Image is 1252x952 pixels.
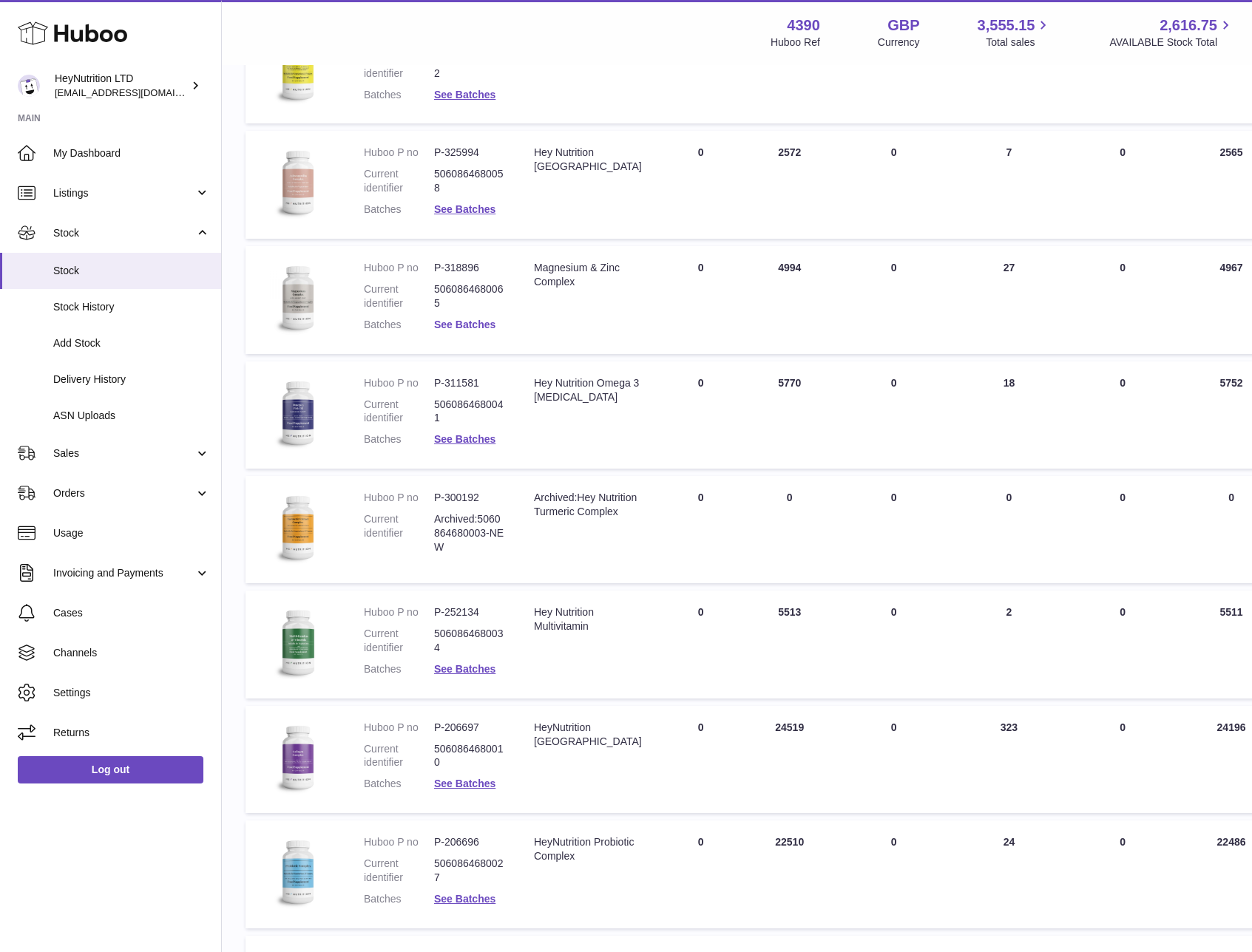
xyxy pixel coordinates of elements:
[260,835,334,909] img: product image
[53,264,210,278] span: Stock
[834,246,954,354] td: 0
[534,376,642,404] div: Hey Nutrition Omega 3 [MEDICAL_DATA]
[364,857,434,885] dt: Current identifier
[657,361,745,469] td: 0
[53,409,210,423] span: ASN Uploads
[53,646,210,660] span: Channels
[434,721,504,735] dd: P-206697
[434,261,504,275] dd: P-318896
[657,591,745,698] td: 0
[364,777,434,791] dt: Batches
[434,663,495,675] a: See Batches
[434,605,504,619] dd: P-252134
[657,16,745,124] td: 0
[364,146,434,160] dt: Huboo P no
[53,726,210,740] span: Returns
[364,627,434,655] dt: Current identifier
[53,566,194,580] span: Invoicing and Payments
[887,16,919,35] strong: GBP
[745,591,834,698] td: 5513
[260,146,334,220] img: product image
[364,662,434,676] dt: Batches
[53,526,210,540] span: Usage
[260,605,334,679] img: product image
[53,686,210,700] span: Settings
[364,742,434,770] dt: Current identifier
[953,476,1064,583] td: 0
[834,131,954,239] td: 0
[1120,721,1126,733] span: 0
[534,491,642,519] div: Archived:Hey Nutrition Turmeric Complex
[434,398,504,426] dd: 5060864680041
[1109,16,1234,50] a: 2,616.75 AVAILABLE Stock Total
[534,721,642,749] div: HeyNutrition [GEOGRAPHIC_DATA]
[434,203,495,215] a: See Batches
[878,35,920,50] div: Currency
[745,820,834,928] td: 22510
[953,820,1064,928] td: 24
[53,373,210,387] span: Delivery History
[434,893,495,905] a: See Batches
[1120,377,1126,389] span: 0
[745,16,834,124] td: 1517
[260,376,334,450] img: product image
[364,318,434,332] dt: Batches
[364,88,434,102] dt: Batches
[53,606,210,620] span: Cases
[534,261,642,289] div: Magnesium & Zinc Complex
[434,857,504,885] dd: 5060864680027
[364,261,434,275] dt: Huboo P no
[434,89,495,101] a: See Batches
[434,319,495,330] a: See Batches
[953,361,1064,469] td: 18
[1109,35,1234,50] span: AVAILABLE Stock Total
[18,756,203,783] a: Log out
[657,246,745,354] td: 0
[364,512,434,554] dt: Current identifier
[364,398,434,426] dt: Current identifier
[364,605,434,619] dt: Huboo P no
[745,361,834,469] td: 5770
[834,591,954,698] td: 0
[364,167,434,195] dt: Current identifier
[434,376,504,390] dd: P-311581
[953,16,1064,124] td: 130
[434,433,495,445] a: See Batches
[260,31,334,105] img: product image
[434,512,504,554] dd: Archived:5060864680003-NEW
[834,16,954,124] td: 0
[364,491,434,505] dt: Huboo P no
[364,376,434,390] dt: Huboo P no
[364,835,434,849] dt: Huboo P no
[534,605,642,633] div: Hey Nutrition Multivitamin
[771,35,820,50] div: Huboo Ref
[434,778,495,789] a: See Batches
[986,35,1052,50] span: Total sales
[53,336,210,350] span: Add Stock
[657,131,745,239] td: 0
[364,721,434,735] dt: Huboo P no
[434,627,504,655] dd: 5060864680034
[534,835,642,863] div: HeyNutrition Probiotic Complex
[53,300,210,314] span: Stock History
[834,706,954,814] td: 0
[745,706,834,814] td: 24519
[434,146,504,160] dd: P-325994
[364,282,434,310] dt: Current identifier
[364,52,434,81] dt: Current identifier
[434,167,504,195] dd: 5060864680058
[787,16,820,35] strong: 4390
[953,246,1064,354] td: 27
[834,361,954,469] td: 0
[260,491,334,565] img: product image
[434,491,504,505] dd: P-300192
[745,131,834,239] td: 2572
[434,52,504,81] dd: 5060864680072
[978,16,1035,35] span: 3,555.15
[434,742,504,770] dd: 5060864680010
[953,706,1064,814] td: 323
[55,86,217,98] span: [EMAIL_ADDRESS][DOMAIN_NAME]
[953,131,1064,239] td: 7
[53,146,210,160] span: My Dashboard
[53,486,194,500] span: Orders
